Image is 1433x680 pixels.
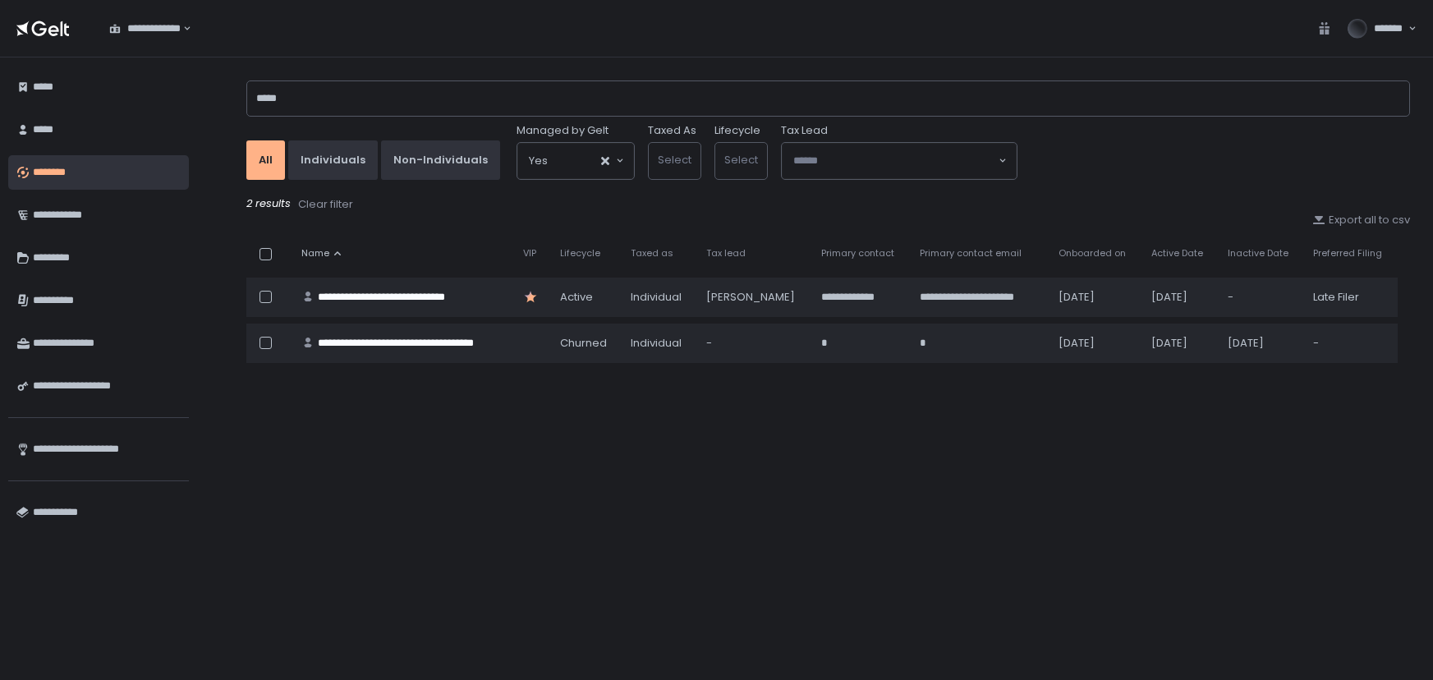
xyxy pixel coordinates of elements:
[246,196,1410,213] div: 2 results
[99,11,191,46] div: Search for option
[821,247,894,260] span: Primary contact
[1059,247,1126,260] span: Onboarded on
[706,247,746,260] span: Tax lead
[631,336,687,351] div: Individual
[1059,336,1132,351] div: [DATE]
[517,123,609,138] span: Managed by Gelt
[1228,290,1293,305] div: -
[548,153,599,169] input: Search for option
[714,123,760,138] label: Lifecycle
[1313,247,1382,260] span: Preferred Filing
[1228,336,1293,351] div: [DATE]
[631,247,673,260] span: Taxed as
[631,290,687,305] div: Individual
[1313,290,1388,305] div: Late Filer
[658,152,691,168] span: Select
[1151,290,1208,305] div: [DATE]
[793,153,997,169] input: Search for option
[782,143,1017,179] div: Search for option
[1059,290,1132,305] div: [DATE]
[523,247,536,260] span: VIP
[560,290,593,305] span: active
[706,290,801,305] div: [PERSON_NAME]
[1151,247,1203,260] span: Active Date
[246,140,285,180] button: All
[648,123,696,138] label: Taxed As
[601,157,609,165] button: Clear Selected
[1312,213,1410,227] button: Export all to csv
[298,197,353,212] div: Clear filter
[517,143,634,179] div: Search for option
[529,153,548,169] span: Yes
[920,247,1022,260] span: Primary contact email
[560,336,607,351] span: churned
[393,153,488,168] div: Non-Individuals
[259,153,273,168] div: All
[1313,336,1388,351] div: -
[381,140,500,180] button: Non-Individuals
[301,153,365,168] div: Individuals
[297,196,354,213] button: Clear filter
[781,123,828,138] span: Tax Lead
[724,152,758,168] span: Select
[560,247,600,260] span: Lifecycle
[288,140,378,180] button: Individuals
[706,336,801,351] div: -
[1151,336,1208,351] div: [DATE]
[1228,247,1288,260] span: Inactive Date
[301,247,329,260] span: Name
